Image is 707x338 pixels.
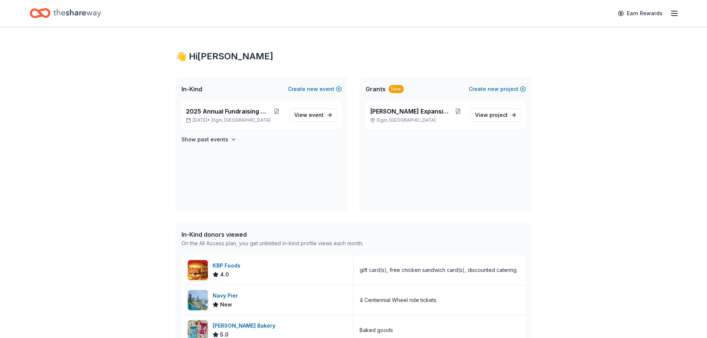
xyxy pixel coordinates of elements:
[613,7,667,20] a: Earn Rewards
[469,85,526,93] button: Createnewproject
[288,85,342,93] button: Createnewevent
[475,111,508,119] span: View
[220,300,232,309] span: New
[181,135,236,144] button: Show past events
[213,291,241,300] div: Navy Pier
[220,270,229,279] span: 4.0
[181,230,363,239] div: In-Kind donors viewed
[370,117,464,123] p: Elgin, [GEOGRAPHIC_DATA]
[307,85,318,93] span: new
[186,107,269,116] span: 2025 Annual Fundraising Gala
[470,108,521,122] a: View project
[366,85,386,93] span: Grants
[212,117,271,123] span: Elgin, [GEOGRAPHIC_DATA]
[188,290,208,310] img: Image for Navy Pier
[360,296,436,305] div: 4 Centennial Wheel ride tickets
[289,108,337,122] a: View event
[370,107,452,116] span: [PERSON_NAME] Expansion 2025
[294,111,324,119] span: View
[213,261,243,270] div: KBP Foods
[213,321,278,330] div: [PERSON_NAME] Bakery
[490,112,508,118] span: project
[181,135,228,144] h4: Show past events
[176,50,532,62] div: 👋 Hi [PERSON_NAME]
[309,112,324,118] span: event
[186,117,284,123] p: [DATE] •
[188,260,208,280] img: Image for KBP Foods
[488,85,499,93] span: new
[181,85,202,93] span: In-Kind
[30,4,101,22] a: Home
[360,266,517,275] div: gift card(s), free chicken sandwich card(s), discounted catering
[181,239,363,248] div: On the All Access plan, you get unlimited in-kind profile views each month.
[360,326,393,335] div: Baked goods
[389,85,404,93] div: New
